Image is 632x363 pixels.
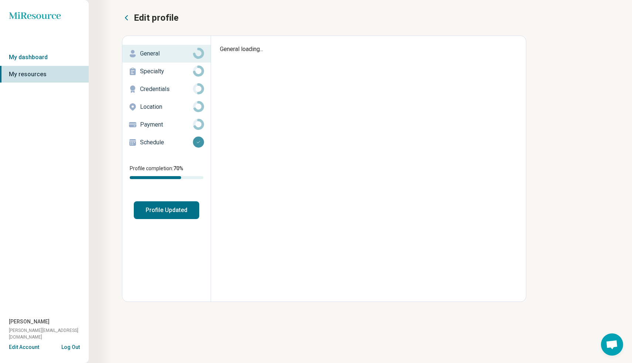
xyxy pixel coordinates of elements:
a: Schedule [122,134,211,151]
a: Specialty [122,63,211,80]
p: Edit profile [134,12,179,24]
a: Credentials [122,80,211,98]
a: General [122,45,211,63]
button: Log Out [61,343,80,349]
div: Profile completion [130,176,203,179]
span: 70 % [173,165,183,171]
span: [PERSON_NAME][EMAIL_ADDRESS][DOMAIN_NAME] [9,327,89,340]
p: General [140,49,193,58]
p: Schedule [140,138,193,147]
span: [PERSON_NAME] [9,318,50,326]
p: Specialty [140,67,193,76]
p: Location [140,102,193,111]
div: Profile completion: [122,160,211,184]
button: Profile Updated [134,201,199,219]
p: Credentials [140,85,193,94]
div: General loading... [211,36,526,63]
p: Payment [140,120,193,129]
button: Edit profile [122,12,179,24]
div: Open chat [601,333,623,356]
a: Payment [122,116,211,134]
a: Location [122,98,211,116]
button: Edit Account [9,343,39,351]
